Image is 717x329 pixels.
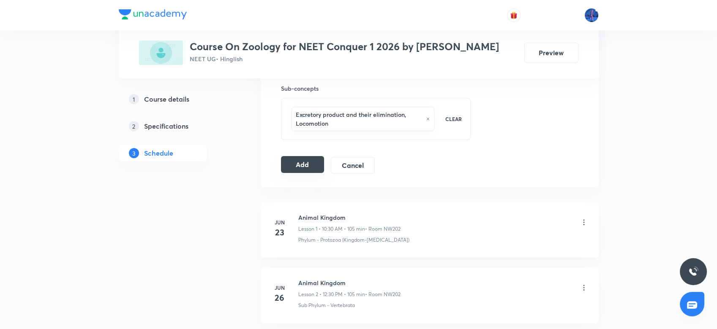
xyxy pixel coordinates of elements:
h6: Animal Kingdom [298,278,401,287]
button: Preview [524,43,578,63]
p: 1 [129,94,139,104]
p: • Room NW202 [365,225,401,233]
a: Company Logo [119,9,187,22]
p: 3 [129,148,139,158]
h6: Jun [271,218,288,226]
p: Sub Phylum - Vertebrata [298,302,355,309]
img: avatar [510,11,518,19]
p: 2 [129,121,139,131]
h4: 26 [271,291,288,304]
p: CLEAR [445,115,462,123]
p: Lesson 2 • 12:30 PM • 105 min [298,291,365,298]
h5: Schedule [144,148,173,158]
a: 2Specifications [119,118,234,135]
button: Cancel [331,157,374,174]
a: 1Course details [119,91,234,108]
img: Company Logo [119,9,187,19]
button: Add [281,156,324,173]
h6: Excretory product and their elimination, Locomotion [296,110,422,128]
h6: Jun [271,284,288,291]
button: avatar [507,8,521,22]
h4: 23 [271,226,288,239]
h6: Animal Kingdom [298,213,401,222]
h5: Course details [144,94,189,104]
p: • Room NW202 [365,291,401,298]
p: Phylum - Protozoa (Kingdom-[MEDICAL_DATA]) [298,236,409,244]
h6: Sub-concepts [281,84,471,93]
img: Mahesh Bhat [584,8,599,22]
h3: Course On Zoology for NEET Conquer 1 2026 by [PERSON_NAME] [190,40,499,53]
img: ttu [688,267,698,277]
img: F6E510CE-CACB-40D3-A66A-24C85C0CAEFD_plus.png [139,40,183,65]
h5: Specifications [144,121,188,131]
p: Lesson 1 • 10:30 AM • 105 min [298,225,365,233]
p: NEET UG • Hinglish [190,54,499,63]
